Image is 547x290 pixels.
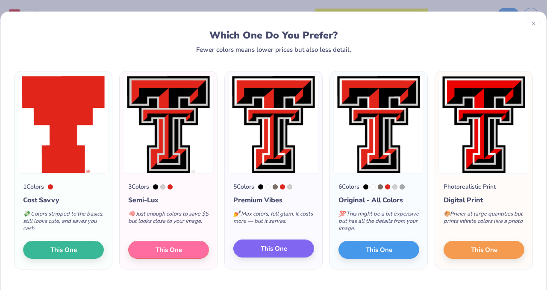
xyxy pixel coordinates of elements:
[378,184,383,189] div: Warm Gray 10 C
[233,205,314,234] div: Max colors, full glam. It costs more — but it serves.
[23,210,30,218] span: 💸
[168,184,173,189] div: 485 C
[392,184,397,189] div: Cool Gray 2 C
[128,205,209,234] div: Just enough colors to save $$ but looks close to your image.
[258,184,263,189] div: Black
[228,76,319,174] img: 5 color option
[196,46,351,53] div: Fewer colors means lower prices but also less detail.
[128,241,209,259] button: This One
[233,240,314,257] button: This One
[233,210,240,218] span: 💅
[366,245,392,255] span: This One
[385,184,390,189] div: 485 C
[280,184,285,189] div: 485 C
[338,210,345,218] span: 💯
[160,184,165,189] div: Cool Gray 2 C
[338,241,419,259] button: This One
[23,205,104,241] div: Colors stripped to the basics, still looks cute, and saves you cash.
[371,184,376,189] div: White
[18,76,109,174] img: 1 color option
[444,241,524,259] button: This One
[438,76,529,174] img: Photorealistic preview
[24,30,523,41] div: Which One Do You Prefer?
[123,76,214,174] img: 3 color option
[444,182,496,191] div: Photorealistic Print
[363,184,368,189] div: Black
[23,241,104,259] button: This One
[444,210,450,218] span: 🎨
[444,195,524,205] div: Digital Print
[273,184,278,189] div: Warm Gray 10 C
[128,195,209,205] div: Semi-Lux
[23,182,44,191] div: 1 Colors
[444,205,524,234] div: Pricier at large quantities but prints infinite colors like a photo
[233,195,314,205] div: Premium Vibes
[128,182,149,191] div: 3 Colors
[400,184,405,189] div: Cool Gray 6 C
[265,184,271,189] div: White
[338,195,419,205] div: Original - All Colors
[128,210,135,218] span: 🧠
[156,245,182,255] span: This One
[48,184,53,189] div: 485 C
[338,205,419,241] div: This might be a bit expensive but has all the details from your image.
[338,182,359,191] div: 6 Colors
[233,182,254,191] div: 5 Colors
[333,76,424,174] img: 6 color option
[471,245,497,255] span: This One
[50,245,77,255] span: This One
[23,195,104,205] div: Cost Savvy
[261,244,287,254] span: This One
[153,184,158,189] div: Black
[287,184,292,189] div: Cool Gray 2 C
